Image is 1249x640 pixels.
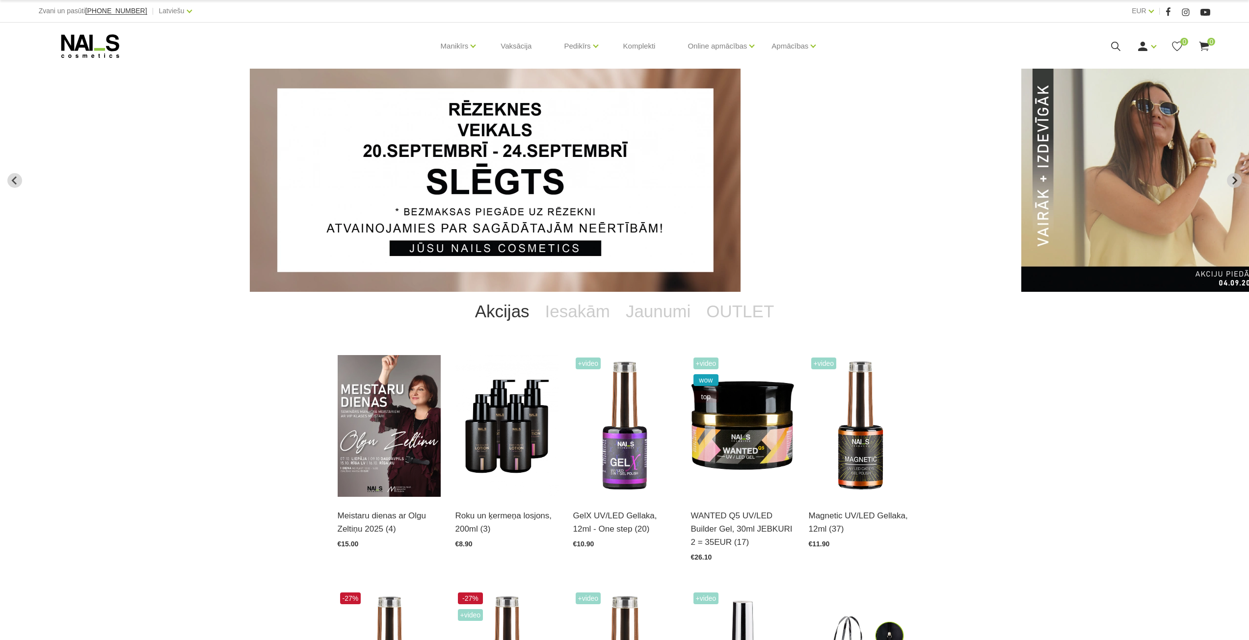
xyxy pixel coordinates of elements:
[811,358,837,369] span: +Video
[338,509,441,536] a: Meistaru dienas ar Olgu Zeltiņu 2025 (4)
[1198,40,1210,52] a: 0
[691,509,794,549] a: WANTED Q5 UV/LED Builder Gel, 30ml JEBKURI 2 = 35EUR (17)
[159,5,185,17] a: Latviešu
[771,26,808,66] a: Apmācības
[693,592,719,604] span: +Video
[39,5,147,17] div: Zvani un pasūti
[338,355,441,497] img: ✨ Meistaru dienas ar Olgu Zeltiņu 2025 ✨🍂 RUDENS / Seminārs manikīra meistariem 🍂📍 Liepāja – 7. o...
[691,553,712,561] span: €26.10
[809,509,912,536] a: Magnetic UV/LED Gellaka, 12ml (37)
[1171,40,1183,52] a: 0
[85,7,147,15] a: [PHONE_NUMBER]
[809,540,830,548] span: €11.90
[340,592,361,604] span: -27%
[1207,38,1215,46] span: 0
[1180,38,1188,46] span: 0
[250,69,999,292] li: 1 of 13
[455,540,473,548] span: €8.90
[693,391,719,403] span: top
[1159,5,1161,17] span: |
[691,355,794,497] img: Gels WANTED NAILS cosmetics tehniķu komanda ir radījusi gelu, kas ilgi jau ir katra meistara mekl...
[564,26,590,66] a: Pedikīrs
[688,26,747,66] a: Online apmācības
[1132,5,1146,17] a: EUR
[537,292,618,331] a: Iesakām
[1227,173,1242,188] button: Next slide
[455,509,558,536] a: Roku un ķermeņa losjons, 200ml (3)
[338,540,359,548] span: €15.00
[698,292,782,331] a: OUTLET
[618,292,698,331] a: Jaunumi
[615,23,664,70] a: Komplekti
[693,374,719,386] span: wow
[576,358,601,369] span: +Video
[458,609,483,621] span: +Video
[573,355,676,497] img: Trīs vienā - bāze, tonis, tops (trausliem nagiem vēlams papildus lietot bāzi). Ilgnoturīga un int...
[573,540,594,548] span: €10.90
[573,509,676,536] a: GelX UV/LED Gellaka, 12ml - One step (20)
[576,592,601,604] span: +Video
[441,26,469,66] a: Manikīrs
[458,592,483,604] span: -27%
[809,355,912,497] img: Ilgnoturīga gellaka, kas sastāv no metāla mikrodaļiņām, kuras īpaša magnēta ietekmē var pārvērst ...
[693,358,719,369] span: +Video
[7,173,22,188] button: Go to last slide
[455,355,558,497] img: BAROJOŠS roku un ķermeņa LOSJONSBALI COCONUT barojošs roku un ķermeņa losjons paredzēts jebkura t...
[467,292,537,331] a: Akcijas
[152,5,154,17] span: |
[493,23,539,70] a: Vaksācija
